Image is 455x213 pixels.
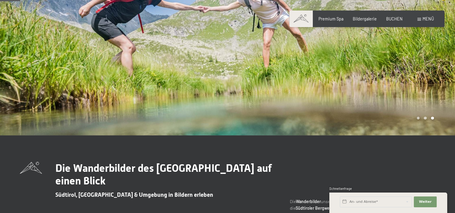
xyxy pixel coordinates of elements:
[386,16,403,21] a: BUCHEN
[296,199,321,204] strong: Wanderbilder
[55,191,213,198] span: Südtirol, [GEOGRAPHIC_DATA] & Umgebung in Bildern erleben
[431,117,434,120] div: Carousel Page 3 (Current Slide)
[353,16,377,21] a: Bildergalerie
[419,199,432,204] span: Weiter
[415,117,434,120] div: Carousel Pagination
[55,162,272,187] span: Die Wanderbilder des [GEOGRAPHIC_DATA] auf einen Blick
[424,117,427,120] div: Carousel Page 2
[417,117,420,120] div: Carousel Page 1
[423,16,434,21] span: Menü
[414,196,437,207] button: Weiter
[329,187,352,190] span: Schnellanfrage
[318,16,343,21] a: Premium Spa
[296,205,332,211] strong: Südtiroler Bergwelt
